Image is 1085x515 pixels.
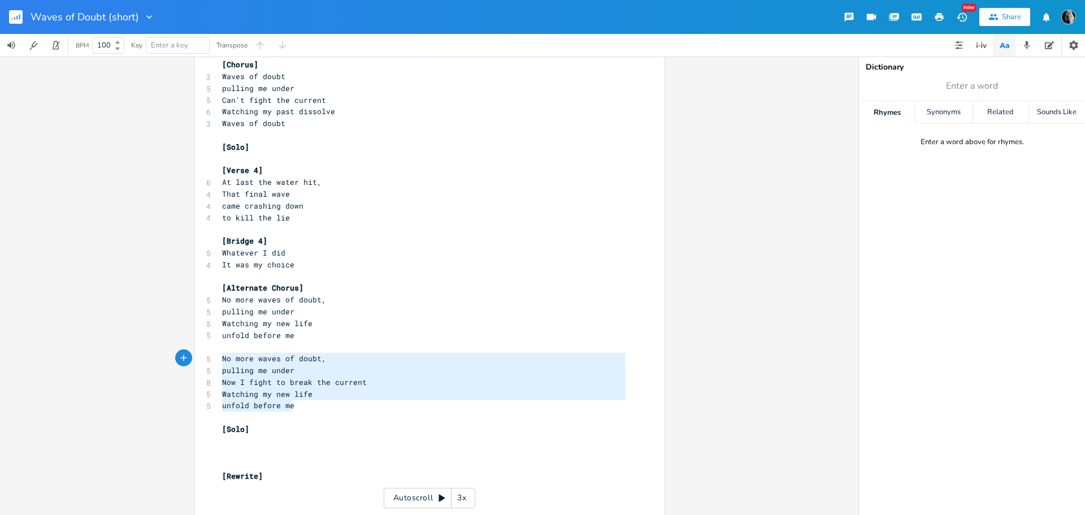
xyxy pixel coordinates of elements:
span: pulling me under [222,306,294,317]
span: Watching my past dissolve [222,106,335,116]
span: [Solo] [222,424,249,434]
span: [Alternate Chorus] [222,283,303,293]
span: Enter a word [946,80,998,93]
span: It was my choice [222,259,294,270]
button: New [951,7,973,27]
span: pulling me under [222,365,294,375]
span: Waves of doubt [222,71,285,81]
span: Enter a key [151,40,188,50]
span: Watching my new life [222,318,313,328]
span: Now I fight to break the current [222,377,367,387]
span: [Solo] [222,142,249,152]
div: New [962,3,976,12]
span: unfold before me [222,330,294,340]
div: Key [131,42,142,49]
div: Share [1002,12,1021,22]
div: Related [973,101,1028,124]
span: unfold before me [222,400,294,410]
span: Watching my new life [222,389,313,399]
div: 3x [452,488,472,508]
div: Autoscroll [384,488,475,508]
span: That final wave [222,189,290,199]
button: Share [979,8,1030,26]
div: Transpose [216,42,248,49]
span: Waves of doubt [222,118,285,128]
div: Rhymes [859,101,915,124]
span: pulling me under [222,83,294,93]
div: Enter a word above for rhymes. [921,137,1024,147]
span: [Verse 4] [222,165,263,175]
img: RTW72 [1061,10,1076,24]
span: came crashing down [222,201,303,211]
span: Can't fight the current [222,95,326,105]
span: Waves of Doubt (short) [31,12,139,22]
span: [Chorus] [222,59,258,70]
span: to kill the lie [222,213,290,223]
span: Whatever I did [222,248,285,258]
div: Synonyms [915,101,971,124]
span: [Rewrite] [222,471,263,481]
span: No more waves of doubt, [222,353,326,363]
span: No more waves of doubt, [222,295,326,305]
div: Dictionary [866,63,1078,71]
div: BPM [76,42,89,49]
span: [Bridge 4] [222,236,267,246]
div: Sounds Like [1029,101,1085,124]
span: At last the water hit, [222,177,322,187]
